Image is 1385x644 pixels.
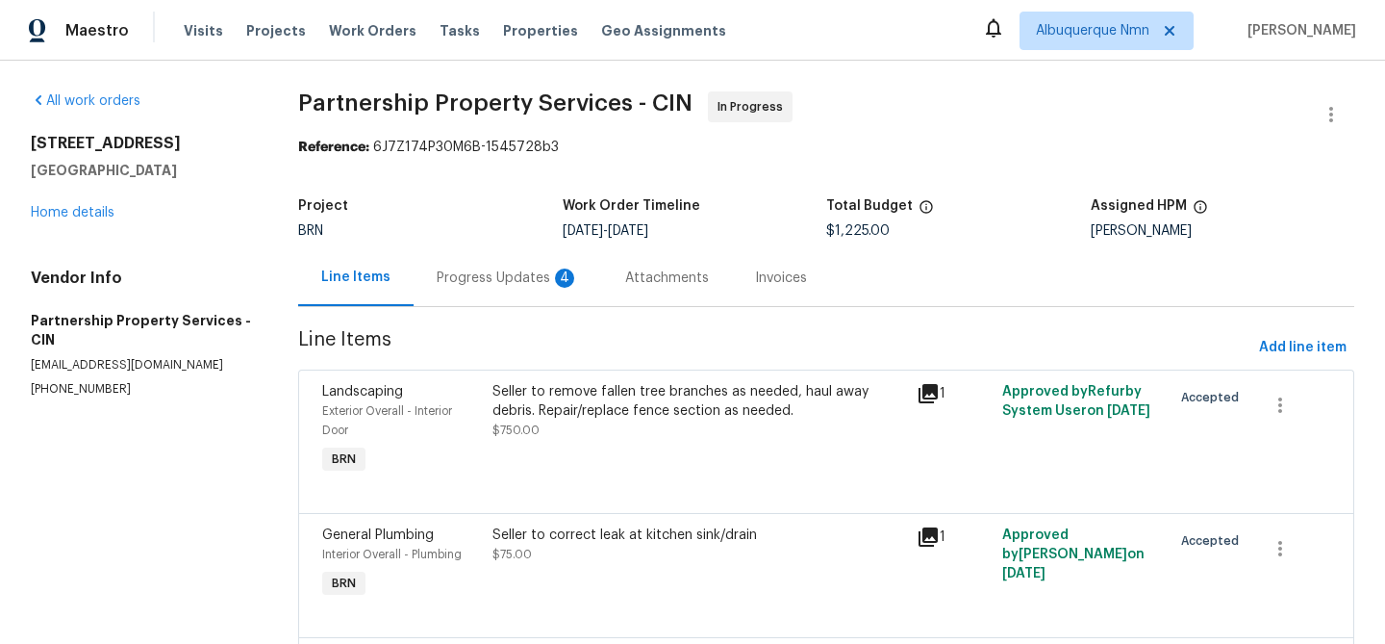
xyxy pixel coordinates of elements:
[1002,528,1145,580] span: Approved by [PERSON_NAME] on
[298,138,1354,157] div: 6J7Z174P30M6B-1545728b3
[555,269,574,288] div: 4
[826,224,890,238] span: $1,225.00
[31,94,140,108] a: All work orders
[1181,531,1246,551] span: Accepted
[1091,224,1354,238] div: [PERSON_NAME]
[322,385,403,399] span: Landscaping
[65,21,129,40] span: Maestro
[31,357,252,374] p: [EMAIL_ADDRESS][DOMAIN_NAME]
[563,199,700,213] h5: Work Order Timeline
[1002,567,1045,580] span: [DATE]
[1181,388,1246,407] span: Accepted
[246,21,306,40] span: Projects
[322,528,434,542] span: General Plumbing
[1002,385,1150,418] span: Approved by Refurby System User on
[917,526,990,549] div: 1
[919,199,934,224] span: The total cost of line items that have been proposed by Opendoor. This sum includes line items th...
[718,97,791,116] span: In Progress
[322,549,462,560] span: Interior Overall - Plumbing
[31,134,252,153] h2: [STREET_ADDRESS]
[755,269,807,288] div: Invoices
[608,224,648,238] span: [DATE]
[601,21,726,40] span: Geo Assignments
[492,526,906,545] div: Seller to correct leak at kitchen sink/drain
[1091,199,1187,213] h5: Assigned HPM
[31,269,252,288] h4: Vendor Info
[1193,199,1208,224] span: The hpm assigned to this work order.
[440,24,480,38] span: Tasks
[298,224,323,238] span: BRN
[492,549,532,560] span: $75.00
[1251,330,1354,366] button: Add line item
[1259,336,1347,360] span: Add line item
[324,574,364,593] span: BRN
[321,268,390,287] div: Line Items
[625,269,709,288] div: Attachments
[563,224,648,238] span: -
[1240,21,1356,40] span: [PERSON_NAME]
[31,311,252,349] h5: Partnership Property Services - CIN
[31,161,252,180] h5: [GEOGRAPHIC_DATA]
[298,91,692,115] span: Partnership Property Services - CIN
[437,269,579,288] div: Progress Updates
[322,405,452,436] span: Exterior Overall - Interior Door
[492,425,540,436] span: $750.00
[324,450,364,469] span: BRN
[329,21,416,40] span: Work Orders
[298,330,1251,366] span: Line Items
[1107,404,1150,418] span: [DATE]
[31,381,252,398] p: [PHONE_NUMBER]
[917,382,990,405] div: 1
[1036,21,1149,40] span: Albuquerque Nmn
[503,21,578,40] span: Properties
[563,224,603,238] span: [DATE]
[826,199,913,213] h5: Total Budget
[31,206,114,219] a: Home details
[492,382,906,421] div: Seller to remove fallen tree branches as needed, haul away debris. Repair/replace fence section a...
[184,21,223,40] span: Visits
[298,199,348,213] h5: Project
[298,141,369,154] b: Reference:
